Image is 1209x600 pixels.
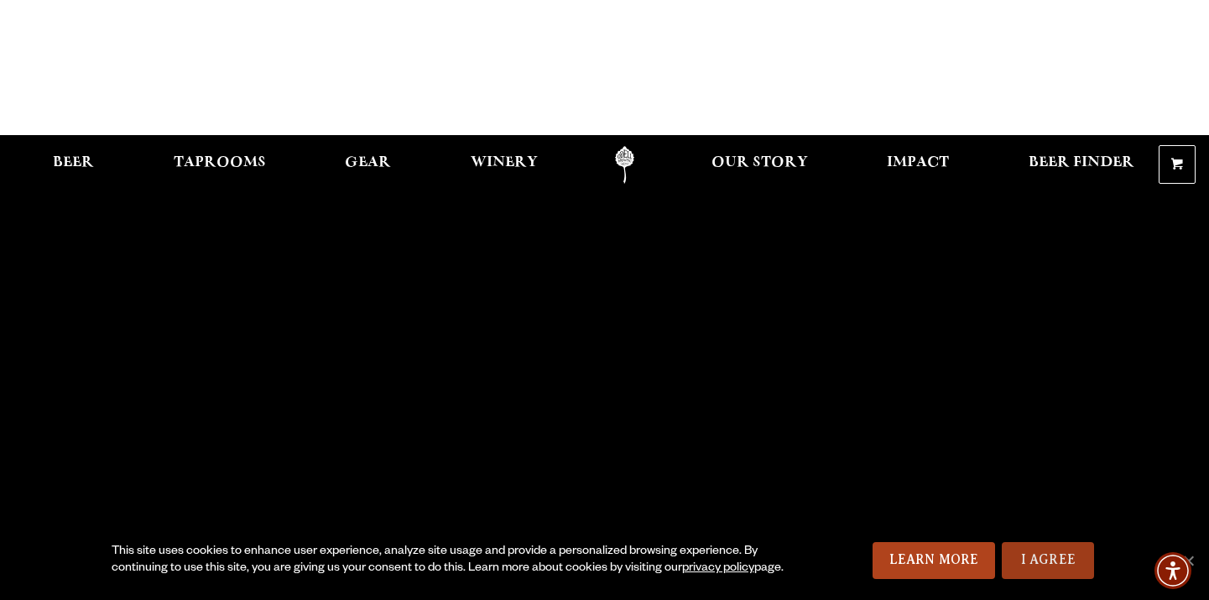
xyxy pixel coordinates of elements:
[1029,156,1134,170] span: Beer Finder
[53,156,94,170] span: Beer
[460,146,549,184] a: Winery
[112,544,787,577] div: This site uses cookies to enhance user experience, analyze site usage and provide a personalized ...
[593,146,656,184] a: Odell Home
[1018,146,1145,184] a: Beer Finder
[701,146,819,184] a: Our Story
[887,156,949,170] span: Impact
[873,542,996,579] a: Learn More
[876,146,960,184] a: Impact
[711,156,808,170] span: Our Story
[42,146,105,184] a: Beer
[471,156,538,170] span: Winery
[1154,552,1191,589] div: Accessibility Menu
[163,146,277,184] a: Taprooms
[345,156,391,170] span: Gear
[682,562,754,576] a: privacy policy
[334,146,402,184] a: Gear
[1002,542,1094,579] a: I Agree
[174,156,266,170] span: Taprooms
